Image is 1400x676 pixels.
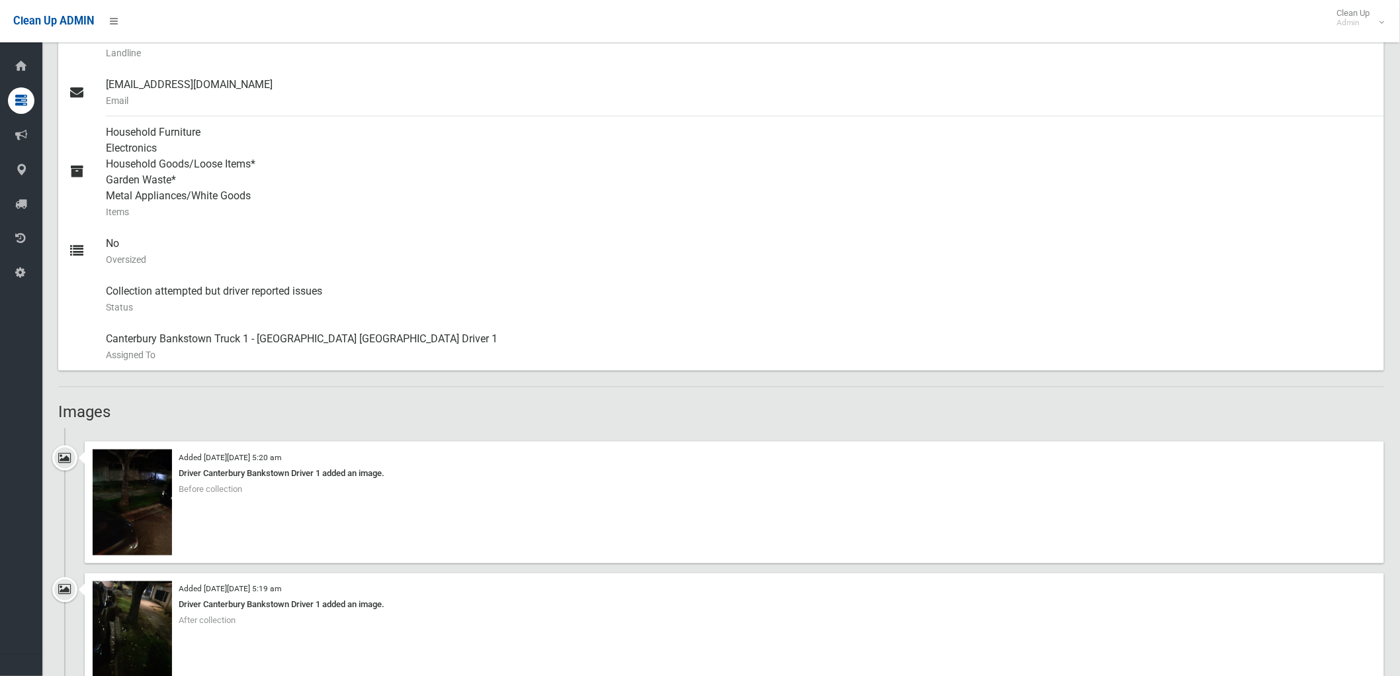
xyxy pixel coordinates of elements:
div: No [106,228,1374,275]
small: Added [DATE][DATE] 5:19 am [179,585,281,594]
div: Household Furniture Electronics Household Goods/Loose Items* Garden Waste* Metal Appliances/White... [106,117,1374,228]
small: Landline [106,45,1374,61]
small: Status [106,299,1374,315]
div: [PHONE_NUMBER] [106,21,1374,69]
small: Assigned To [106,347,1374,363]
small: Items [106,204,1374,220]
div: Collection attempted but driver reported issues [106,275,1374,323]
h2: Images [58,403,1384,420]
img: 2025-09-1505.19.564596185540632321872.jpg [93,450,172,555]
small: Added [DATE][DATE] 5:20 am [179,453,281,462]
span: After collection [179,616,236,626]
span: Clean Up [1331,8,1383,28]
div: Canterbury Bankstown Truck 1 - [GEOGRAPHIC_DATA] [GEOGRAPHIC_DATA] Driver 1 [106,323,1374,371]
small: Admin [1337,18,1370,28]
div: Driver Canterbury Bankstown Driver 1 added an image. [93,597,1376,613]
div: Driver Canterbury Bankstown Driver 1 added an image. [93,465,1376,481]
span: Clean Up ADMIN [13,15,94,27]
div: [EMAIL_ADDRESS][DOMAIN_NAME] [106,69,1374,117]
a: [EMAIL_ADDRESS][DOMAIN_NAME]Email [58,69,1384,117]
small: Oversized [106,252,1374,267]
span: Before collection [179,484,242,494]
small: Email [106,93,1374,109]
